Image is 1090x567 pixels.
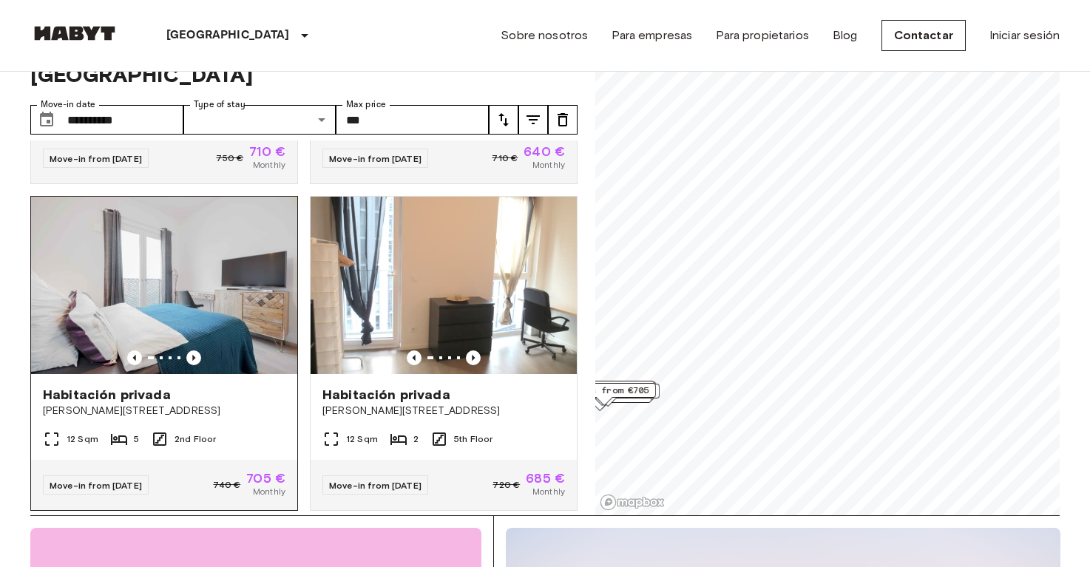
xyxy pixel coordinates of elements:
[413,432,419,446] span: 2
[532,485,565,498] span: Monthly
[492,152,518,165] span: 710 €
[466,350,481,365] button: Previous image
[310,196,578,511] a: Marketing picture of unit DE-01-302-013-01Previous imagePrevious imageHabitación privada[PERSON_N...
[558,381,648,395] span: 1 units from €640
[43,386,171,404] span: Habitación privada
[526,472,565,485] span: 685 €
[346,98,386,111] label: Max price
[329,480,422,491] span: Move-in from [DATE]
[548,105,578,135] button: tune
[524,145,565,158] span: 640 €
[346,432,378,446] span: 12 Sqm
[551,381,654,404] div: Map marker
[322,404,565,418] span: [PERSON_NAME][STREET_ADDRESS]
[454,432,492,446] span: 5th Floor
[881,20,966,51] a: Contactar
[186,350,201,365] button: Previous image
[134,432,139,446] span: 5
[600,494,665,511] a: Mapbox logo
[989,27,1060,44] a: Iniciar sesión
[833,27,858,44] a: Blog
[311,197,577,374] img: Marketing picture of unit DE-01-302-013-01
[329,153,422,164] span: Move-in from [DATE]
[194,98,246,111] label: Type of stay
[32,105,61,135] button: Choose date, selected date is 13 Oct 2025
[50,153,142,164] span: Move-in from [DATE]
[43,404,285,418] span: [PERSON_NAME][STREET_ADDRESS]
[492,478,520,492] span: 720 €
[213,478,240,492] span: 740 €
[175,432,216,446] span: 2nd Floor
[501,27,588,44] a: Sobre nosotros
[253,158,285,172] span: Monthly
[31,197,297,374] img: Marketing picture of unit DE-01-008-004-05HF
[67,432,98,446] span: 12 Sqm
[246,472,285,485] span: 705 €
[216,152,243,165] span: 750 €
[407,350,422,365] button: Previous image
[552,383,656,406] div: Map marker
[249,145,285,158] span: 710 €
[166,27,290,44] p: [GEOGRAPHIC_DATA]
[30,196,298,511] a: Marketing picture of unit DE-01-008-004-05HFPrevious imagePrevious imageHabitación privada[PERSON...
[559,384,649,397] span: 2 units from €705
[253,485,285,498] span: Monthly
[716,27,809,44] a: Para propietarios
[532,158,565,172] span: Monthly
[612,27,692,44] a: Para empresas
[41,98,95,111] label: Move-in date
[595,19,1060,515] canvas: Map
[50,480,142,491] span: Move-in from [DATE]
[127,350,142,365] button: Previous image
[518,105,548,135] button: tune
[489,105,518,135] button: tune
[322,386,450,404] span: Habitación privada
[30,26,119,41] img: Habyt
